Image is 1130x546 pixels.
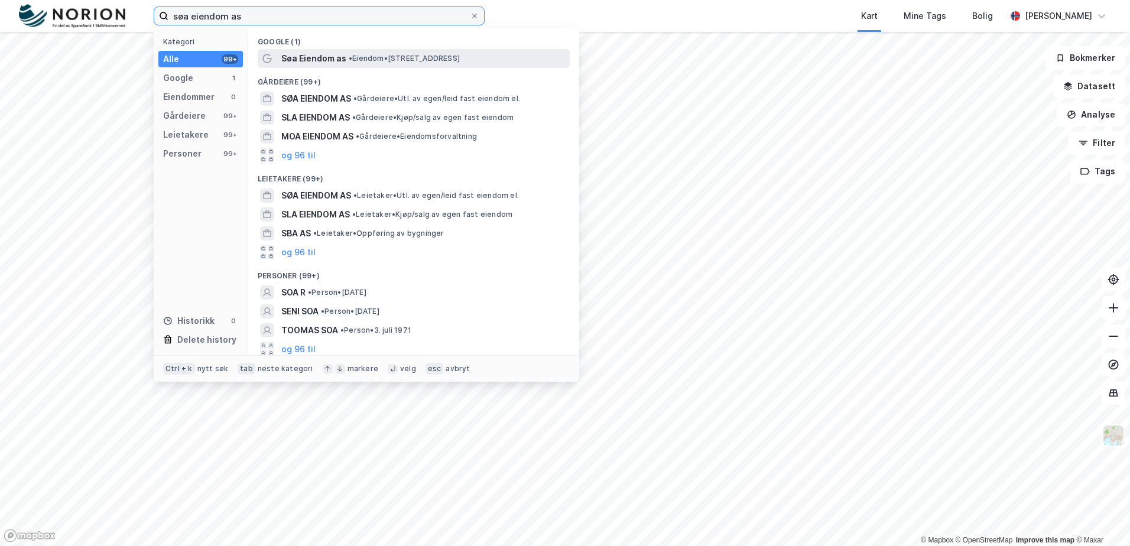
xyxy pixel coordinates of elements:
[281,285,306,300] span: SOA R
[356,132,359,141] span: •
[1070,160,1125,183] button: Tags
[352,113,356,122] span: •
[356,132,477,141] span: Gårdeiere • Eiendomsforvaltning
[222,111,238,121] div: 99+
[163,147,202,161] div: Personer
[400,364,416,373] div: velg
[321,307,324,316] span: •
[340,326,344,334] span: •
[1071,489,1130,546] iframe: Chat Widget
[281,342,316,356] button: og 96 til
[177,333,236,347] div: Delete history
[248,68,579,89] div: Gårdeiere (99+)
[163,90,215,104] div: Eiendommer
[163,109,206,123] div: Gårdeiere
[353,191,519,200] span: Leietaker • Utl. av egen/leid fast eiendom el.
[229,316,238,326] div: 0
[1025,9,1092,23] div: [PERSON_NAME]
[281,304,319,318] span: SENI SOA
[352,210,512,219] span: Leietaker • Kjøp/salg av egen fast eiendom
[308,288,311,297] span: •
[222,149,238,158] div: 99+
[222,130,238,139] div: 99+
[1069,131,1125,155] button: Filter
[281,92,351,106] span: SØA EIENDOM AS
[163,37,243,46] div: Kategori
[163,52,179,66] div: Alle
[353,191,357,200] span: •
[281,207,350,222] span: SLA EIENDOM AS
[352,113,514,122] span: Gårdeiere • Kjøp/salg av egen fast eiendom
[1045,46,1125,70] button: Bokmerker
[281,148,316,162] button: og 96 til
[308,288,366,297] span: Person • [DATE]
[956,536,1013,544] a: OpenStreetMap
[321,307,379,316] span: Person • [DATE]
[1071,489,1130,546] div: Kontrollprogram for chat
[281,226,311,240] span: SBA AS
[352,210,356,219] span: •
[281,188,351,203] span: SØA EIENDOM AS
[4,529,56,542] a: Mapbox homepage
[258,364,313,373] div: neste kategori
[353,94,357,103] span: •
[426,363,444,375] div: esc
[1102,424,1125,447] img: Z
[248,262,579,283] div: Personer (99+)
[281,323,338,337] span: TOOMAS SOA
[19,4,125,28] img: norion-logo.80e7a08dc31c2e691866.png
[281,129,353,144] span: MOA EIENDOM AS
[163,363,195,375] div: Ctrl + k
[921,536,953,544] a: Mapbox
[281,110,350,125] span: SLA EIENDOM AS
[904,9,946,23] div: Mine Tags
[1053,74,1125,98] button: Datasett
[340,326,411,335] span: Person • 3. juli 1971
[168,7,470,25] input: Søk på adresse, matrikkel, gårdeiere, leietakere eller personer
[229,73,238,83] div: 1
[348,364,378,373] div: markere
[1057,103,1125,126] button: Analyse
[861,9,878,23] div: Kart
[972,9,993,23] div: Bolig
[222,54,238,64] div: 99+
[163,128,209,142] div: Leietakere
[353,94,520,103] span: Gårdeiere • Utl. av egen/leid fast eiendom el.
[349,54,460,63] span: Eiendom • [STREET_ADDRESS]
[313,229,444,238] span: Leietaker • Oppføring av bygninger
[281,245,316,259] button: og 96 til
[313,229,317,238] span: •
[163,314,215,328] div: Historikk
[248,28,579,49] div: Google (1)
[281,51,346,66] span: Søa Eiendom as
[446,364,470,373] div: avbryt
[248,165,579,186] div: Leietakere (99+)
[1016,536,1074,544] a: Improve this map
[238,363,255,375] div: tab
[197,364,229,373] div: nytt søk
[229,92,238,102] div: 0
[349,54,352,63] span: •
[163,71,193,85] div: Google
